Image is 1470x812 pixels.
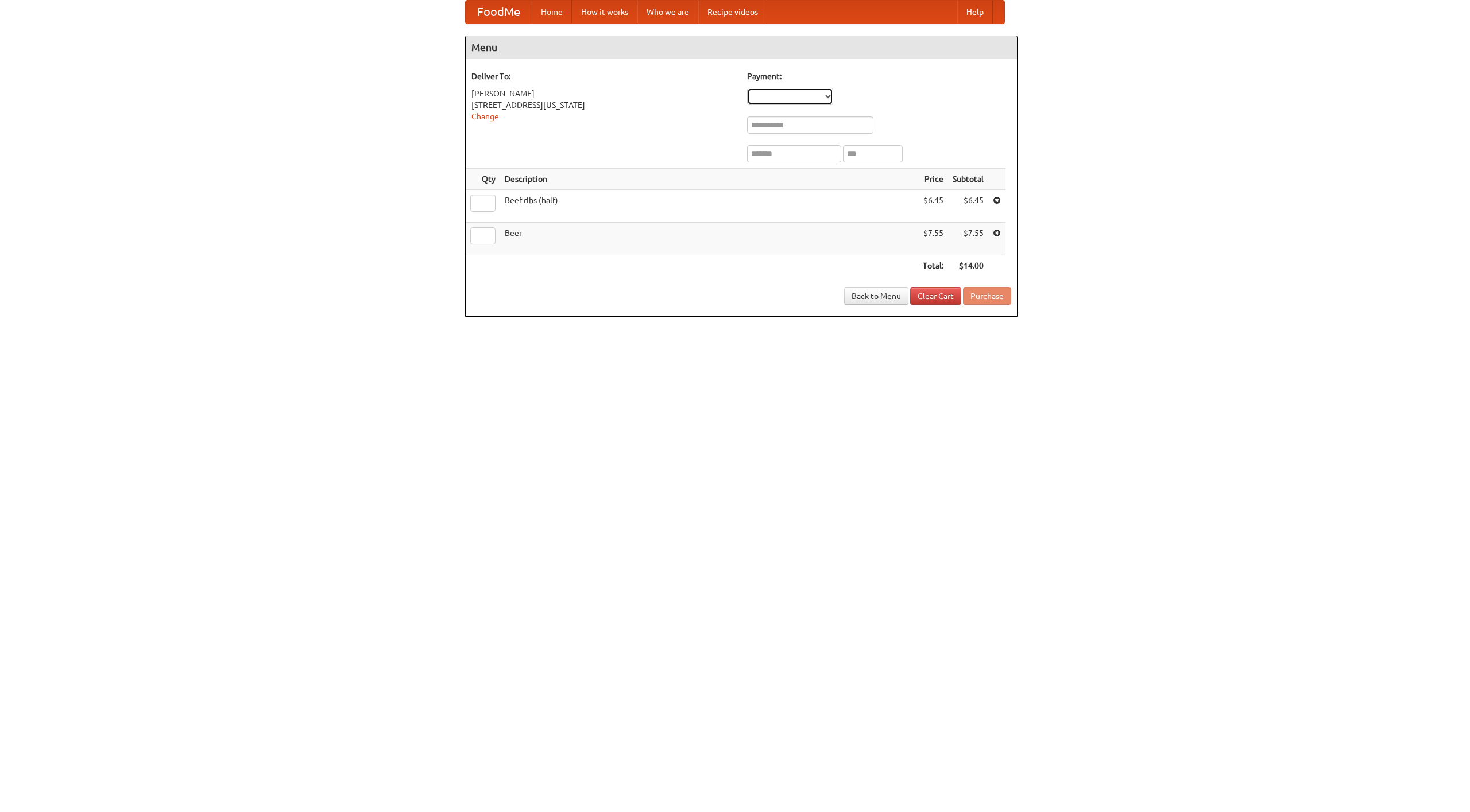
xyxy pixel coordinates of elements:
[948,190,988,223] td: $6.45
[500,223,918,255] td: Beer
[844,287,908,305] a: Back to Menu
[466,1,532,24] a: FoodMe
[957,1,993,24] a: Help
[918,255,948,277] th: Total:
[466,169,500,190] th: Qty
[918,223,948,255] td: $7.55
[466,36,1017,59] h4: Menu
[918,190,948,223] td: $6.45
[948,223,988,255] td: $7.55
[910,287,961,305] a: Clear Cart
[471,112,499,121] a: Change
[471,88,736,99] div: [PERSON_NAME]
[698,1,767,24] a: Recipe videos
[471,99,736,111] div: [STREET_ADDRESS][US_STATE]
[500,190,918,223] td: Beef ribs (half)
[471,71,736,82] h5: Deliver To:
[637,1,698,24] a: Who we are
[572,1,637,24] a: How it works
[918,169,948,190] th: Price
[500,169,918,190] th: Description
[948,255,988,277] th: $14.00
[747,71,1011,82] h5: Payment:
[948,169,988,190] th: Subtotal
[963,287,1011,305] button: Purchase
[532,1,572,24] a: Home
